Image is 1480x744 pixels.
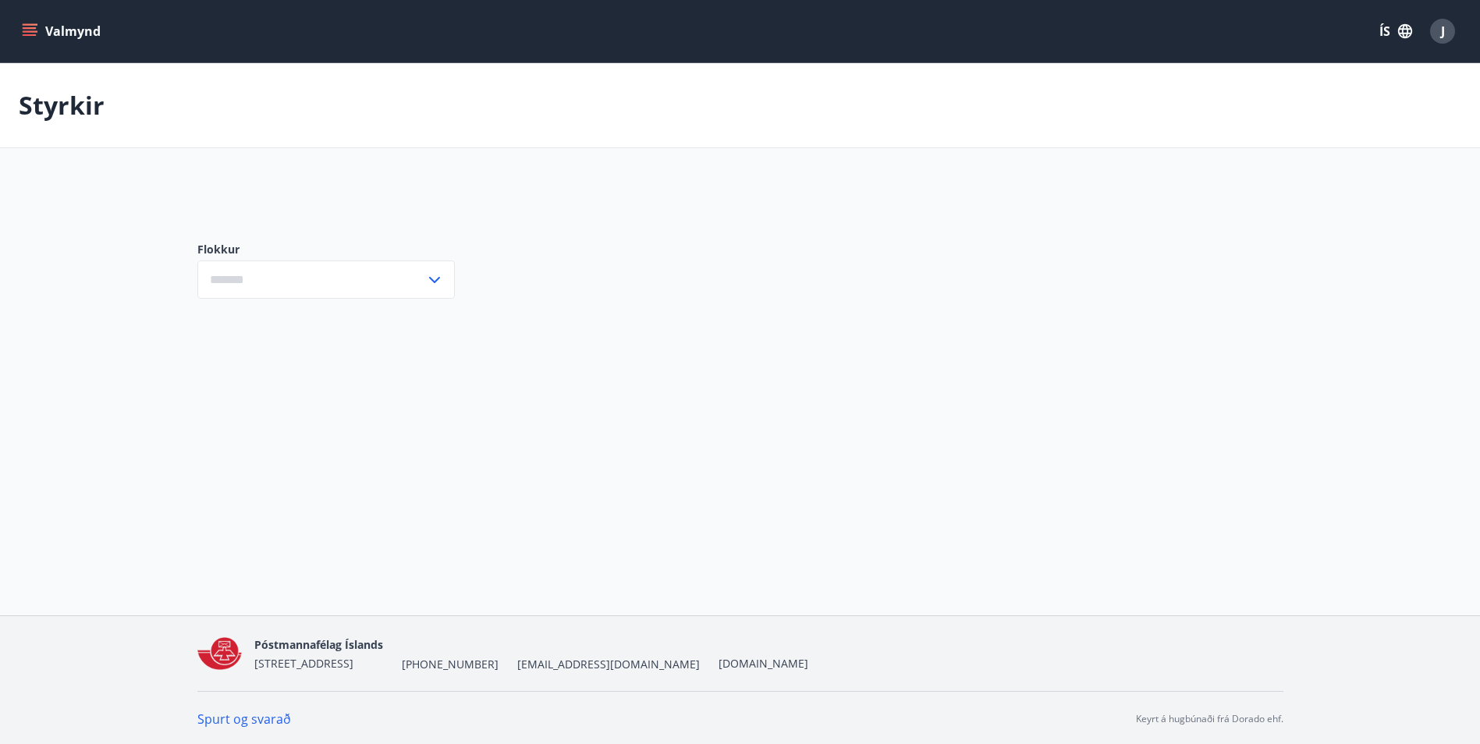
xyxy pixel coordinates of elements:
span: J [1441,23,1445,40]
img: O3o1nJ8eM3PMOrsSKnNOqbpShyNn13yv6lwsXuDL.png [197,637,243,671]
button: ÍS [1371,17,1421,45]
span: [STREET_ADDRESS] [254,656,353,671]
p: Keyrt á hugbúnaði frá Dorado ehf. [1136,712,1283,726]
a: Spurt og svarað [197,710,291,728]
button: J [1424,12,1461,50]
span: [EMAIL_ADDRESS][DOMAIN_NAME] [517,657,700,672]
span: [PHONE_NUMBER] [402,657,499,672]
button: menu [19,17,107,45]
span: Póstmannafélag Íslands [254,637,383,652]
label: Flokkur [197,242,455,257]
a: [DOMAIN_NAME] [719,656,808,671]
p: Styrkir [19,88,105,122]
